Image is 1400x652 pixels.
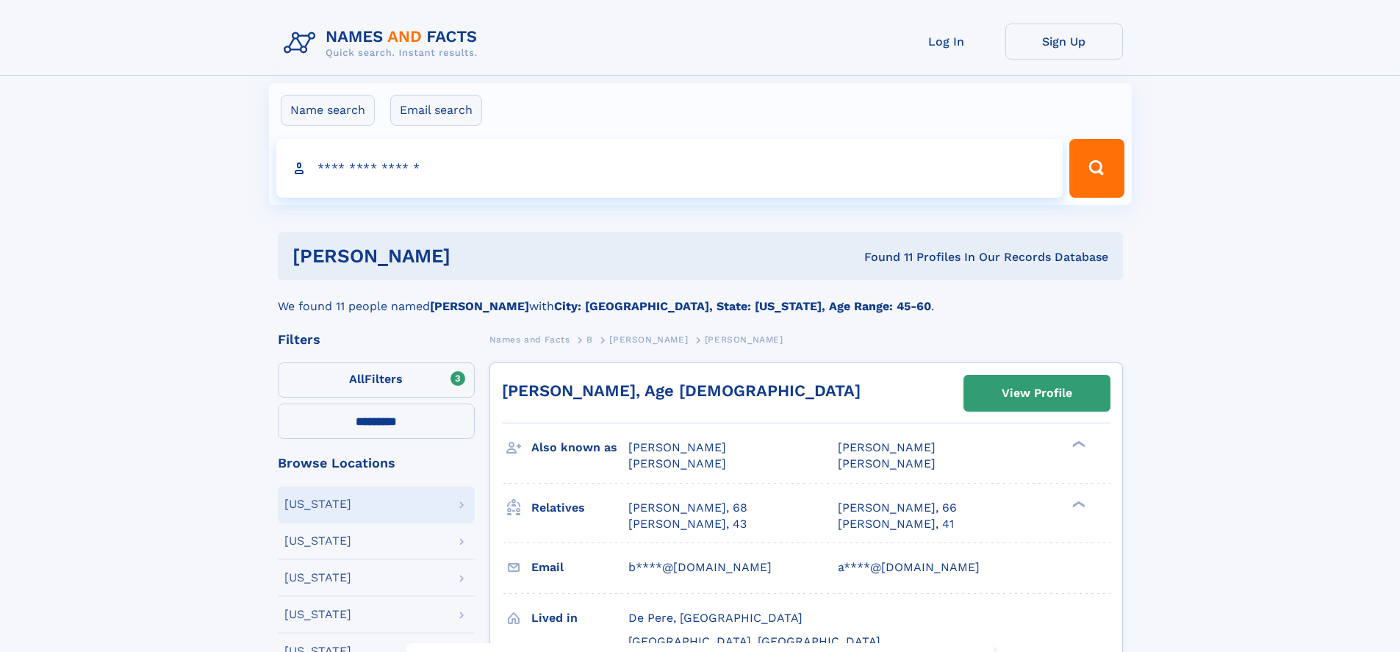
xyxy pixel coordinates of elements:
h1: [PERSON_NAME] [292,247,658,265]
span: De Pere, [GEOGRAPHIC_DATA] [628,611,803,625]
span: [PERSON_NAME] [838,456,936,470]
img: Logo Names and Facts [278,24,489,63]
span: [PERSON_NAME] [705,334,783,345]
a: [PERSON_NAME], 43 [628,516,747,532]
span: [PERSON_NAME] [628,456,726,470]
a: Log In [888,24,1005,60]
input: search input [276,139,1063,198]
a: B [586,330,593,348]
span: [GEOGRAPHIC_DATA], [GEOGRAPHIC_DATA] [628,634,880,648]
label: Email search [390,95,482,126]
span: B [586,334,593,345]
div: View Profile [1002,376,1072,410]
div: Filters [278,333,475,346]
a: [PERSON_NAME], 68 [628,500,747,516]
label: Filters [278,362,475,398]
span: [PERSON_NAME] [838,440,936,454]
div: [US_STATE] [284,572,351,584]
h3: Email [531,555,628,580]
a: [PERSON_NAME], Age [DEMOGRAPHIC_DATA] [502,381,861,400]
label: Name search [281,95,375,126]
div: We found 11 people named with . [278,280,1123,315]
h3: Lived in [531,606,628,631]
div: Found 11 Profiles In Our Records Database [657,249,1108,265]
a: [PERSON_NAME], 66 [838,500,957,516]
a: Sign Up [1005,24,1123,60]
b: [PERSON_NAME] [430,299,529,313]
h3: Relatives [531,495,628,520]
div: ❯ [1069,440,1086,449]
div: Browse Locations [278,456,475,470]
b: City: [GEOGRAPHIC_DATA], State: [US_STATE], Age Range: 45-60 [554,299,931,313]
a: [PERSON_NAME] [609,330,688,348]
a: Names and Facts [489,330,570,348]
div: [US_STATE] [284,535,351,547]
span: All [349,372,365,386]
a: [PERSON_NAME], 41 [838,516,954,532]
div: ❯ [1069,499,1086,509]
h3: Also known as [531,435,628,460]
button: Search Button [1069,139,1124,198]
a: View Profile [964,376,1110,411]
span: [PERSON_NAME] [609,334,688,345]
div: [US_STATE] [284,498,351,510]
span: [PERSON_NAME] [628,440,726,454]
div: [US_STATE] [284,609,351,620]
